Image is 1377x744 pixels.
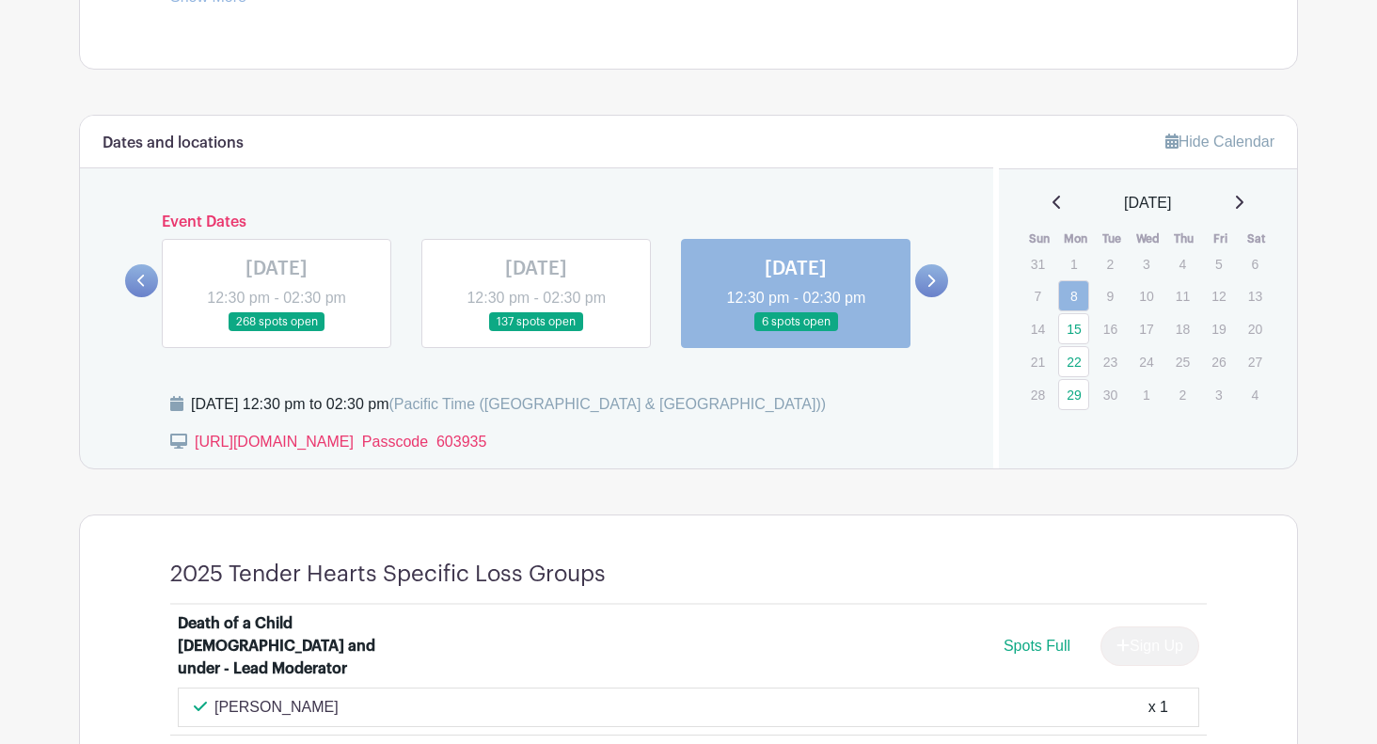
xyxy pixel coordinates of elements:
span: [DATE] [1124,192,1171,214]
p: 30 [1095,380,1126,409]
a: 8 [1058,280,1089,311]
p: 10 [1131,281,1162,310]
a: 15 [1058,313,1089,344]
p: 14 [1022,314,1053,343]
div: [DATE] 12:30 pm to 02:30 pm [191,393,826,416]
span: Spots Full [1004,638,1070,654]
p: 2 [1095,249,1126,278]
h4: 2025 Tender Hearts Specific Loss Groups [170,561,606,588]
p: [PERSON_NAME] [214,696,339,719]
p: 9 [1095,281,1126,310]
p: 25 [1167,347,1198,376]
th: Sat [1239,230,1275,248]
p: 21 [1022,347,1053,376]
th: Wed [1130,230,1166,248]
p: 20 [1240,314,1271,343]
p: 13 [1240,281,1271,310]
span: (Pacific Time ([GEOGRAPHIC_DATA] & [GEOGRAPHIC_DATA])) [388,396,826,412]
a: Hide Calendar [1165,134,1274,150]
p: 12 [1203,281,1234,310]
p: 24 [1131,347,1162,376]
p: 3 [1203,380,1234,409]
div: Death of a Child [DEMOGRAPHIC_DATA] and under - Lead Moderator [178,612,411,680]
p: 16 [1095,314,1126,343]
a: [URL][DOMAIN_NAME] Passcode 603935 [195,434,486,450]
th: Fri [1202,230,1239,248]
p: 6 [1240,249,1271,278]
div: x 1 [1148,696,1168,719]
h6: Event Dates [158,214,915,231]
p: 5 [1203,249,1234,278]
p: 7 [1022,281,1053,310]
p: 19 [1203,314,1234,343]
th: Mon [1057,230,1094,248]
p: 3 [1131,249,1162,278]
p: 31 [1022,249,1053,278]
p: 26 [1203,347,1234,376]
p: 4 [1167,249,1198,278]
p: 27 [1240,347,1271,376]
p: 23 [1095,347,1126,376]
p: 4 [1240,380,1271,409]
p: 11 [1167,281,1198,310]
th: Sun [1021,230,1058,248]
a: 22 [1058,346,1089,377]
p: 1 [1131,380,1162,409]
p: 17 [1131,314,1162,343]
p: 1 [1058,249,1089,278]
p: 2 [1167,380,1198,409]
h6: Dates and locations [103,135,244,152]
a: 29 [1058,379,1089,410]
p: 18 [1167,314,1198,343]
th: Tue [1094,230,1131,248]
p: 28 [1022,380,1053,409]
th: Thu [1166,230,1203,248]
